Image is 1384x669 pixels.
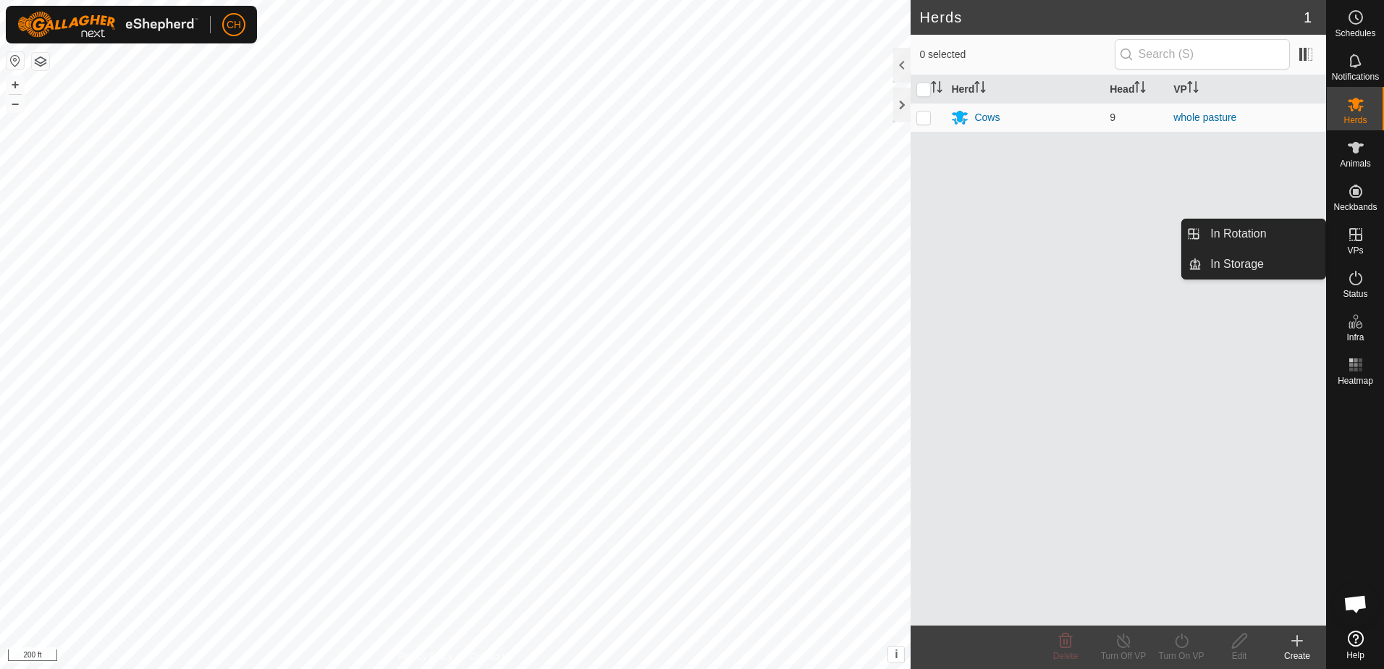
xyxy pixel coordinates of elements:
[919,47,1114,62] span: 0 selected
[895,648,898,660] span: i
[1202,219,1325,248] a: In Rotation
[1210,256,1264,273] span: In Storage
[1268,649,1326,662] div: Create
[1202,250,1325,279] a: In Storage
[1182,250,1325,279] li: In Storage
[1210,225,1266,243] span: In Rotation
[1343,116,1367,125] span: Herds
[1333,203,1377,211] span: Neckbands
[1334,582,1377,626] div: Open chat
[1346,333,1364,342] span: Infra
[1346,651,1364,660] span: Help
[1173,111,1236,123] a: whole pasture
[470,650,512,663] a: Contact Us
[1110,111,1115,123] span: 9
[919,9,1303,26] h2: Herds
[7,76,24,93] button: +
[1327,625,1384,665] a: Help
[931,83,942,95] p-sorticon: Activate to sort
[1343,290,1367,298] span: Status
[7,52,24,70] button: Reset Map
[888,647,904,662] button: i
[1338,376,1373,385] span: Heatmap
[1210,649,1268,662] div: Edit
[398,650,452,663] a: Privacy Policy
[1340,159,1371,168] span: Animals
[1134,83,1146,95] p-sorticon: Activate to sort
[1152,649,1210,662] div: Turn On VP
[1182,219,1325,248] li: In Rotation
[1168,75,1326,104] th: VP
[17,12,198,38] img: Gallagher Logo
[1332,72,1379,81] span: Notifications
[1187,83,1199,95] p-sorticon: Activate to sort
[1115,39,1290,70] input: Search (S)
[1094,649,1152,662] div: Turn Off VP
[974,110,1000,125] div: Cows
[1335,29,1375,38] span: Schedules
[945,75,1104,104] th: Herd
[1104,75,1168,104] th: Head
[974,83,986,95] p-sorticon: Activate to sort
[1053,651,1079,661] span: Delete
[7,95,24,112] button: –
[227,17,241,33] span: CH
[1304,7,1312,28] span: 1
[32,53,49,70] button: Map Layers
[1347,246,1363,255] span: VPs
